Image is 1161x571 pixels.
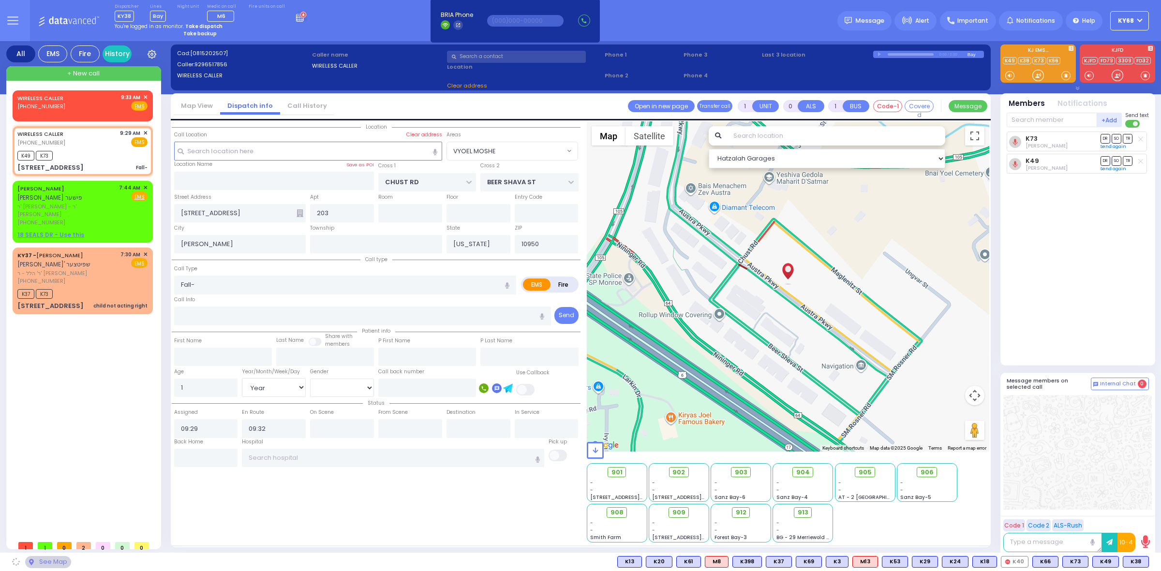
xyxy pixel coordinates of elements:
label: P Last Name [480,337,512,345]
input: Search location [727,126,945,146]
button: Covered [905,100,934,112]
span: Important [957,16,988,25]
a: FD79 [1099,57,1115,64]
span: BG - 29 Merriewold S. [776,534,831,541]
small: Share with [325,333,353,340]
div: M13 [852,556,878,568]
label: Use Callback [516,369,550,377]
span: Alert [915,16,929,25]
div: Bay [967,51,984,58]
div: BLS [732,556,762,568]
button: Show street map [592,126,625,146]
span: - [776,479,779,486]
img: Logo [38,15,103,27]
button: Code 2 [1027,519,1051,531]
div: All [6,45,35,62]
button: Transfer call [697,100,732,112]
span: 7:44 AM [119,184,140,191]
span: + New call [67,69,100,78]
label: Medic on call [207,4,238,10]
label: WIRELESS CALLER [177,72,309,80]
label: State [447,224,460,232]
label: Call Location [174,131,207,139]
span: - [776,527,779,534]
label: Fire units on call [249,4,285,10]
div: BLS [766,556,792,568]
span: 1 [38,542,52,549]
a: [PERSON_NAME] [17,185,64,192]
span: 0 [57,542,72,549]
a: Open in new page [628,100,695,112]
u: EMS [134,103,145,110]
label: Gender [310,368,328,376]
button: Code-1 [873,100,902,112]
div: K37 [766,556,792,568]
input: (000)000-00000 [487,15,564,27]
span: Status [363,399,389,407]
label: Cross 2 [480,162,500,170]
button: Code 1 [1003,519,1025,531]
span: Send text [1125,112,1149,119]
span: Message [855,16,884,26]
span: KY38 [115,11,134,22]
button: ALS [798,100,824,112]
div: K20 [646,556,672,568]
div: K69 [796,556,822,568]
span: [0815202507] [190,49,228,57]
button: Map camera controls [965,386,984,405]
span: - [776,519,779,527]
label: Pick up [549,438,567,446]
span: Phone 3 [684,51,759,59]
button: Members [1009,98,1045,109]
div: EMS [38,45,67,62]
div: BLS [972,556,997,568]
div: [STREET_ADDRESS] [17,301,84,311]
span: DR [1101,134,1110,143]
span: - [652,527,655,534]
span: [PERSON_NAME]' שפיטצער [17,260,90,268]
span: 9296517856 [194,60,227,68]
span: - [714,527,717,534]
label: KJ EMS... [1000,48,1076,55]
span: 912 [736,508,746,517]
strong: Take backup [183,30,217,37]
span: - [590,486,593,494]
span: 905 [859,468,872,477]
label: Call back number [378,368,424,376]
span: - [838,486,841,494]
span: 903 [735,468,747,477]
a: K38 [1018,57,1031,64]
span: Bay [150,11,166,22]
div: K398 [732,556,762,568]
span: ✕ [143,184,148,192]
u: EMS [134,193,145,201]
span: - [714,486,717,494]
span: [STREET_ADDRESS][PERSON_NAME] [652,494,744,501]
span: - [776,486,779,494]
span: 0 [134,542,149,549]
div: K18 [972,556,997,568]
label: Destination [447,409,476,416]
img: message.svg [845,17,852,24]
label: Call Type [174,265,197,273]
img: comment-alt.png [1093,382,1098,387]
span: 7:30 AM [120,251,140,258]
div: M8 [705,556,729,568]
label: In Service [515,409,539,416]
label: Room [378,193,393,201]
span: [PHONE_NUMBER] [17,277,65,285]
span: 2 [76,542,91,549]
span: - [838,479,841,486]
button: Internal Chat 0 [1091,378,1149,390]
span: 0 [115,542,130,549]
span: Phone 2 [605,72,680,80]
label: First Name [174,337,202,345]
div: Fire [71,45,100,62]
a: Call History [280,101,334,110]
div: BLS [882,556,908,568]
div: [STREET_ADDRESS] [17,163,84,173]
span: - [590,519,593,527]
label: On Scene [310,409,334,416]
label: EMS [523,278,551,291]
label: En Route [242,409,264,416]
